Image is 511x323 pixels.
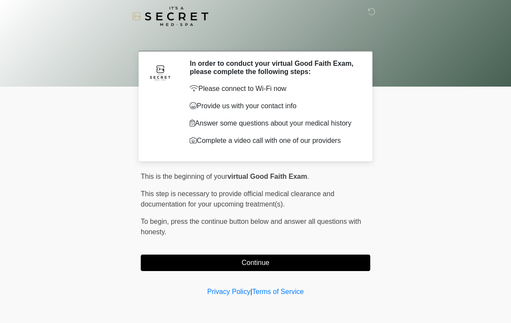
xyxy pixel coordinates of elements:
[307,173,309,180] span: .
[190,118,357,129] p: Answer some questions about your medical history
[141,218,171,225] span: To begin,
[190,84,357,94] p: Please connect to Wi-Fi now
[252,288,304,295] a: Terms of Service
[134,31,377,47] h1: ‎ ‎
[132,6,208,26] img: It's A Secret Med Spa Logo
[207,288,251,295] a: Privacy Policy
[190,136,357,146] p: Complete a video call with one of our providers
[141,190,334,208] span: This step is necessary to provide official medical clearance and documentation for your upcoming ...
[141,173,227,180] span: This is the beginning of your
[250,288,252,295] a: |
[141,255,370,271] button: Continue
[141,218,361,236] span: press the continue button below and answer all questions with honesty.
[190,101,357,111] p: Provide us with your contact info
[147,59,173,85] img: Agent Avatar
[227,173,307,180] strong: virtual Good Faith Exam
[190,59,357,76] h2: In order to conduct your virtual Good Faith Exam, please complete the following steps:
